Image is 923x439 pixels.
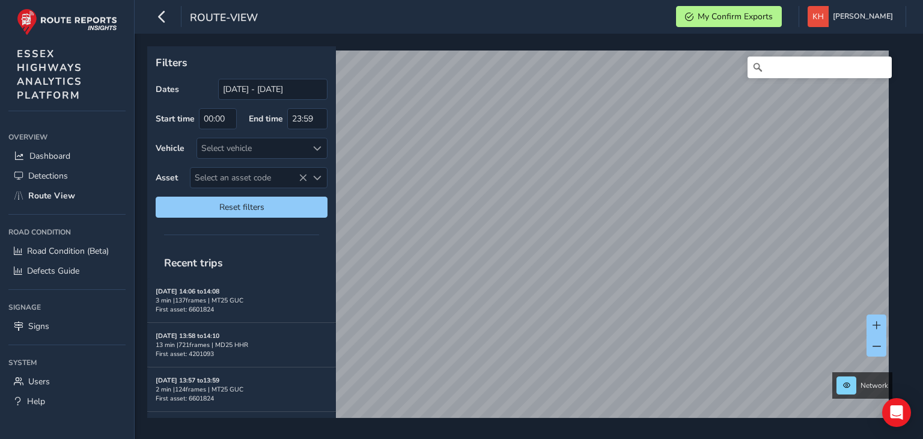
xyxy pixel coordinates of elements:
label: Dates [156,84,179,95]
div: System [8,354,126,372]
img: diamond-layout [808,6,829,27]
span: Detections [28,170,68,182]
input: Search [748,57,892,78]
div: Select an asset code [307,168,327,188]
div: 2 min | 124 frames | MT25 GUC [156,385,327,394]
div: 13 min | 721 frames | MD25 HHR [156,340,327,349]
a: Dashboard [8,146,126,166]
span: Route View [28,190,75,201]
strong: [DATE] 13:58 to 14:10 [156,331,219,340]
a: Detections [8,166,126,186]
div: 3 min | 137 frames | MT25 GUC [156,296,327,305]
span: Users [28,376,50,387]
span: Network [861,381,888,390]
img: rr logo [17,8,117,35]
div: Select vehicle [197,138,307,158]
button: My Confirm Exports [676,6,782,27]
label: Vehicle [156,143,184,154]
div: Road Condition [8,223,126,241]
a: Signs [8,316,126,336]
a: Defects Guide [8,261,126,281]
canvas: Map [151,51,889,432]
span: First asset: 4201093 [156,349,214,358]
span: ESSEX HIGHWAYS ANALYTICS PLATFORM [17,47,82,102]
label: Asset [156,172,178,183]
span: Recent trips [156,247,231,278]
span: Road Condition (Beta) [27,245,109,257]
span: Help [27,396,45,407]
div: Overview [8,128,126,146]
div: Open Intercom Messenger [882,398,911,427]
p: Filters [156,55,327,70]
div: Signage [8,298,126,316]
span: Dashboard [29,150,70,162]
span: My Confirm Exports [698,11,773,22]
a: Route View [8,186,126,206]
a: Help [8,391,126,411]
span: [PERSON_NAME] [833,6,893,27]
button: Reset filters [156,197,327,218]
span: First asset: 6601824 [156,394,214,403]
strong: [DATE] 13:57 to 13:59 [156,376,219,385]
span: Signs [28,321,49,332]
a: Users [8,372,126,391]
label: End time [249,113,283,124]
button: [PERSON_NAME] [808,6,897,27]
span: route-view [190,10,258,27]
label: Start time [156,113,195,124]
span: Reset filters [165,201,318,213]
span: Select an asset code [190,168,307,188]
strong: [DATE] 14:06 to 14:08 [156,287,219,296]
span: Defects Guide [27,265,79,277]
span: First asset: 6601824 [156,305,214,314]
a: Road Condition (Beta) [8,241,126,261]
